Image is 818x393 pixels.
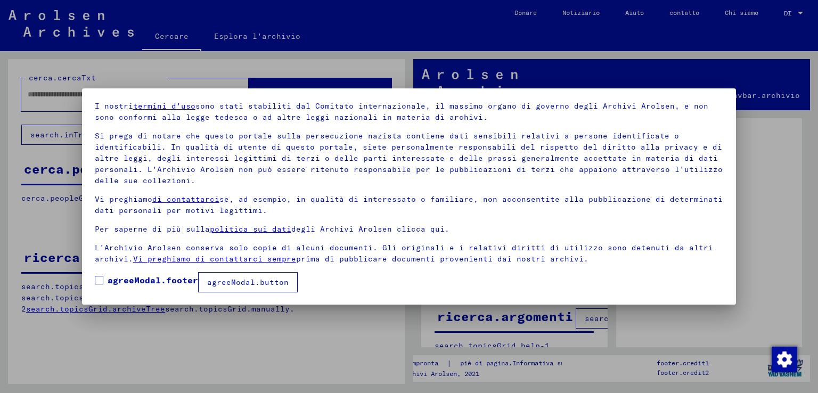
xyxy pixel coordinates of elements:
font: Si prega di notare che questo portale sulla persecuzione nazista contiene dati sensibili relativi... [95,131,723,185]
a: Vi preghiamo di contattarci sempre [133,254,296,264]
font: I nostri [95,101,133,111]
a: di contattarci [152,194,219,204]
font: se, ad esempio, in qualità di interessato o familiare, non acconsentite alla pubblicazione di det... [95,194,723,215]
font: agreeModal.footer [108,275,198,285]
font: agreeModal.button [207,277,289,287]
font: Vi preghiamo [95,194,152,204]
a: termini d'uso [133,101,195,111]
font: prima di pubblicare documenti provenienti dai nostri archivi. [296,254,588,264]
font: sono stati stabiliti dal Comitato internazionale, il massimo organo di governo degli Archivi Arol... [95,101,708,122]
font: L'Archivio Arolsen conserva solo copie di alcuni documenti. Gli originali e i relativi diritti di... [95,243,713,264]
button: agreeModal.button [198,272,298,292]
font: degli Archivi Arolsen clicca qui. [291,224,449,234]
img: Modifica consenso [772,347,797,372]
a: politica sui dati [210,224,291,234]
font: Per saperne di più sulla [95,224,210,234]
